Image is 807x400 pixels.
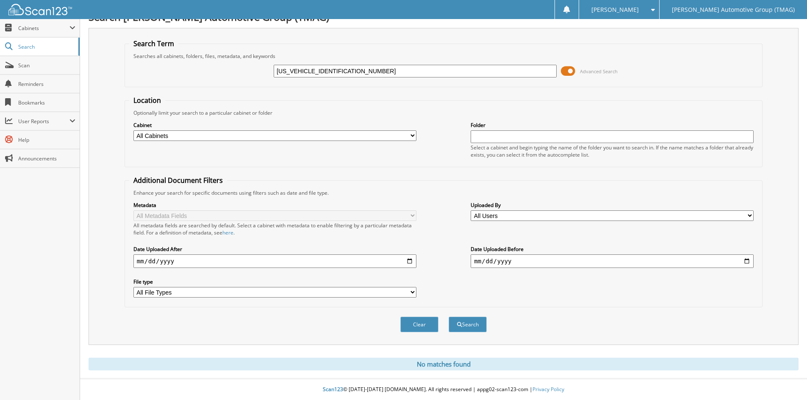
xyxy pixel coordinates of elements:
[129,189,758,196] div: Enhance your search for specific documents using filters such as date and file type.
[133,254,416,268] input: start
[765,359,807,400] iframe: Chat Widget
[18,118,69,125] span: User Reports
[18,25,69,32] span: Cabinets
[18,62,75,69] span: Scan
[471,121,754,129] label: Folder
[323,386,343,393] span: Scan123
[580,68,618,74] span: Advanced Search
[129,176,227,185] legend: Additional Document Filters
[133,246,416,253] label: Date Uploaded After
[400,317,438,332] button: Clear
[18,136,75,143] span: Help
[471,144,754,158] div: Select a cabinet and begin typing the name of the folder you want to search in. If the name match...
[532,386,564,393] a: Privacy Policy
[80,379,807,400] div: © [DATE]-[DATE] [DOMAIN_NAME]. All rights reserved | appg02-scan123-com |
[129,96,165,105] legend: Location
[18,43,74,50] span: Search
[471,254,754,268] input: end
[89,358,799,370] div: No matches found
[133,121,416,129] label: Cabinet
[133,278,416,285] label: File type
[129,39,178,48] legend: Search Term
[18,99,75,106] span: Bookmarks
[133,222,416,236] div: All metadata fields are searched by default. Select a cabinet with metadata to enable filtering b...
[129,109,758,116] div: Optionally limit your search to a particular cabinet or folder
[129,52,758,60] div: Searches all cabinets, folders, files, metadata, and keywords
[672,7,795,12] span: [PERSON_NAME] Automotive Group (TMAG)
[8,4,72,15] img: scan123-logo-white.svg
[449,317,487,332] button: Search
[133,201,416,209] label: Metadata
[471,201,754,209] label: Uploaded By
[471,246,754,253] label: Date Uploaded Before
[591,7,639,12] span: [PERSON_NAME]
[222,229,233,236] a: here
[18,80,75,88] span: Reminders
[18,155,75,162] span: Announcements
